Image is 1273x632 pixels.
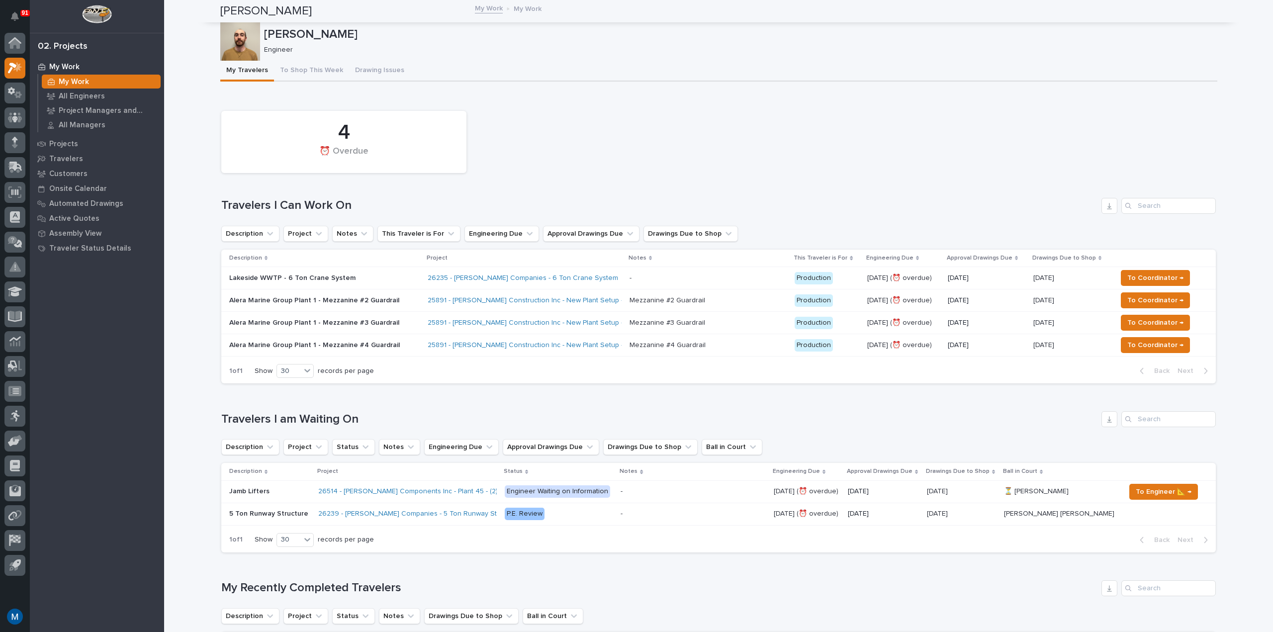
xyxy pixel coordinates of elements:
[4,606,25,627] button: users-avatar
[795,317,833,329] div: Production
[427,253,448,264] p: Project
[221,581,1097,595] h1: My Recently Completed Travelers
[1004,508,1116,518] p: [PERSON_NAME] [PERSON_NAME]
[1033,272,1056,282] p: [DATE]
[1129,484,1198,500] button: To Engineer 📐 →
[505,485,610,498] div: Engineer Waiting on Information
[12,12,25,28] div: Notifications91
[702,439,762,455] button: Ball in Court
[318,510,520,518] a: 26239 - [PERSON_NAME] Companies - 5 Ton Runway Structure
[221,608,279,624] button: Description
[221,312,1216,334] tr: Alera Marine Group Plant 1 - Mezzanine #3 Guardrail25891 - [PERSON_NAME] Construction Inc - New P...
[1033,294,1056,305] p: [DATE]
[221,267,1216,289] tr: Lakeside WWTP - 6 Ton Crane System26235 - [PERSON_NAME] Companies - 6 Ton Crane System - Producti...
[277,366,301,376] div: 30
[795,294,833,307] div: Production
[38,118,164,132] a: All Managers
[49,184,107,193] p: Onsite Calendar
[505,508,545,520] div: P.E. Review
[221,439,279,455] button: Description
[643,226,738,242] button: Drawings Due to Shop
[630,274,632,282] div: -
[620,466,637,477] p: Notes
[238,146,450,167] div: ⏰ Overdue
[30,59,164,74] a: My Work
[221,480,1216,503] tr: Jamb LiftersJamb Lifters 26514 - [PERSON_NAME] Components Inc - Plant 45 - (2) Hyperlite ¼ ton br...
[283,226,328,242] button: Project
[229,466,262,477] p: Description
[229,485,272,496] p: Jamb Lifters
[926,466,990,477] p: Drawings Due to Shop
[1032,253,1096,264] p: Drawings Due to Shop
[1121,411,1216,427] input: Search
[428,319,684,327] a: 25891 - [PERSON_NAME] Construction Inc - New Plant Setup - Mezzanine Project
[1174,536,1216,544] button: Next
[1121,198,1216,214] input: Search
[621,487,623,496] div: -
[947,253,1012,264] p: Approval Drawings Due
[49,155,83,164] p: Travelers
[255,367,273,375] p: Show
[379,608,420,624] button: Notes
[1148,366,1170,375] span: Back
[847,466,912,477] p: Approval Drawings Due
[630,341,706,350] div: Mezzanine #4 Guardrail
[1121,580,1216,596] input: Search
[264,46,1209,54] p: Engineer
[848,487,919,496] p: [DATE]
[1033,317,1056,327] p: [DATE]
[424,439,499,455] button: Engineering Due
[1178,366,1199,375] span: Next
[514,2,542,13] p: My Work
[927,485,950,496] p: [DATE]
[229,508,310,518] p: 5 Ton Runway Structure
[49,229,101,238] p: Assembly View
[30,226,164,241] a: Assembly View
[795,272,833,284] div: Production
[221,359,251,383] p: 1 of 1
[59,121,105,130] p: All Managers
[1148,536,1170,544] span: Back
[848,510,919,518] p: [DATE]
[38,103,164,117] a: Project Managers and Engineers
[264,27,1213,42] p: [PERSON_NAME]
[1121,315,1190,331] button: To Coordinator →
[543,226,639,242] button: Approval Drawings Due
[38,89,164,103] a: All Engineers
[503,439,599,455] button: Approval Drawings Due
[1121,292,1190,308] button: To Coordinator →
[229,274,403,282] p: Lakeside WWTP - 6 Ton Crane System
[948,341,1025,350] p: [DATE]
[22,9,28,16] p: 91
[1132,366,1174,375] button: Back
[428,296,684,305] a: 25891 - [PERSON_NAME] Construction Inc - New Plant Setup - Mezzanine Project
[1127,339,1183,351] span: To Coordinator →
[424,608,519,624] button: Drawings Due to Shop
[221,334,1216,357] tr: Alera Marine Group Plant 1 - Mezzanine #4 Guardrail25891 - [PERSON_NAME] Construction Inc - New P...
[30,181,164,196] a: Onsite Calendar
[379,439,420,455] button: Notes
[1003,466,1037,477] p: Ball in Court
[318,536,374,544] p: records per page
[82,5,111,23] img: Workspace Logo
[59,106,157,115] p: Project Managers and Engineers
[317,466,338,477] p: Project
[221,503,1216,525] tr: 5 Ton Runway Structure5 Ton Runway Structure 26239 - [PERSON_NAME] Companies - 5 Ton Runway Struc...
[38,41,88,52] div: 02. Projects
[774,485,840,496] p: [DATE] (⏰ overdue)
[49,199,123,208] p: Automated Drawings
[30,166,164,181] a: Customers
[229,253,262,264] p: Description
[229,296,403,305] p: Alera Marine Group Plant 1 - Mezzanine #2 Guardrail
[318,367,374,375] p: records per page
[229,341,403,350] p: Alera Marine Group Plant 1 - Mezzanine #4 Guardrail
[464,226,539,242] button: Engineering Due
[1121,270,1190,286] button: To Coordinator →
[332,439,375,455] button: Status
[30,241,164,256] a: Traveler Status Details
[867,296,940,305] p: [DATE] (⏰ overdue)
[795,339,833,352] div: Production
